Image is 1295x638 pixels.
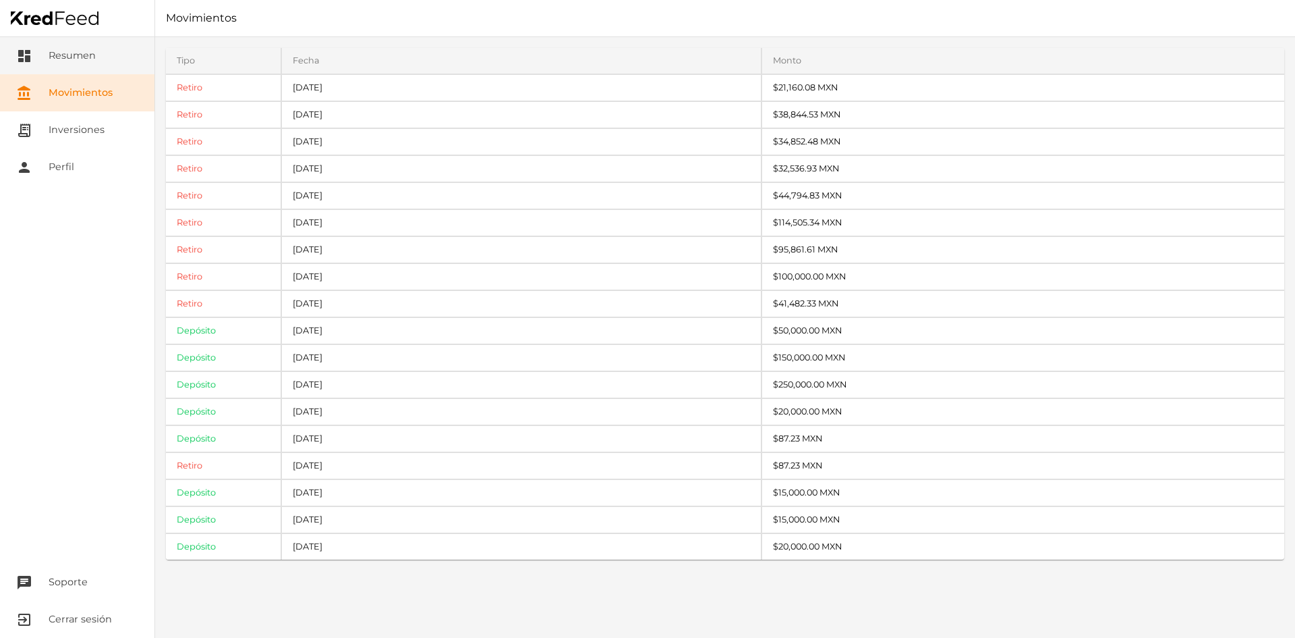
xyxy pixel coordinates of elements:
[762,453,1285,479] div: $87.23 MXN
[762,345,1285,371] div: $150,000.00 MXN
[155,10,1295,26] h1: Movimientos
[282,534,761,560] div: [DATE]
[166,318,281,344] div: Depósito
[166,372,281,398] div: Depósito
[16,122,32,138] i: receipt_long
[282,318,761,344] div: [DATE]
[166,102,281,128] div: Retiro
[282,48,761,74] div: Fecha
[16,85,32,101] i: account_balance
[762,183,1285,209] div: $44,794.83 MXN
[762,399,1285,425] div: $20,000.00 MXN
[282,183,761,209] div: [DATE]
[166,453,281,479] div: Retiro
[282,426,761,452] div: [DATE]
[762,129,1285,155] div: $34,852.48 MXN
[762,507,1285,533] div: $15,000.00 MXN
[166,75,281,101] div: Retiro
[762,237,1285,263] div: $95,861.61 MXN
[166,183,281,209] div: Retiro
[762,156,1285,182] div: $32,536.93 MXN
[282,399,761,425] div: [DATE]
[762,291,1285,317] div: $41,482.33 MXN
[282,372,761,398] div: [DATE]
[762,372,1285,398] div: $250,000.00 MXN
[762,480,1285,506] div: $15,000.00 MXN
[762,210,1285,236] div: $114,505.34 MXN
[16,612,32,628] i: exit_to_app
[762,48,1285,74] div: Monto
[282,345,761,371] div: [DATE]
[166,129,281,155] div: Retiro
[166,345,281,371] div: Depósito
[282,291,761,317] div: [DATE]
[16,159,32,176] i: person
[762,102,1285,128] div: $38,844.53 MXN
[282,453,761,479] div: [DATE]
[762,534,1285,560] div: $20,000.00 MXN
[166,264,281,290] div: Retiro
[762,426,1285,452] div: $87.23 MXN
[282,102,761,128] div: [DATE]
[11,11,98,25] img: Home
[166,426,281,452] div: Depósito
[282,75,761,101] div: [DATE]
[166,480,281,506] div: Depósito
[282,237,761,263] div: [DATE]
[282,156,761,182] div: [DATE]
[166,399,281,425] div: Depósito
[762,75,1285,101] div: $21,160.08 MXN
[166,291,281,317] div: Retiro
[762,318,1285,344] div: $50,000.00 MXN
[166,507,281,533] div: Depósito
[166,210,281,236] div: Retiro
[16,48,32,64] i: dashboard
[282,264,761,290] div: [DATE]
[16,575,32,591] i: chat
[282,210,761,236] div: [DATE]
[762,264,1285,290] div: $100,000.00 MXN
[282,129,761,155] div: [DATE]
[166,237,281,263] div: Retiro
[166,156,281,182] div: Retiro
[282,507,761,533] div: [DATE]
[282,480,761,506] div: [DATE]
[166,534,281,560] div: Depósito
[166,48,281,74] div: Tipo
